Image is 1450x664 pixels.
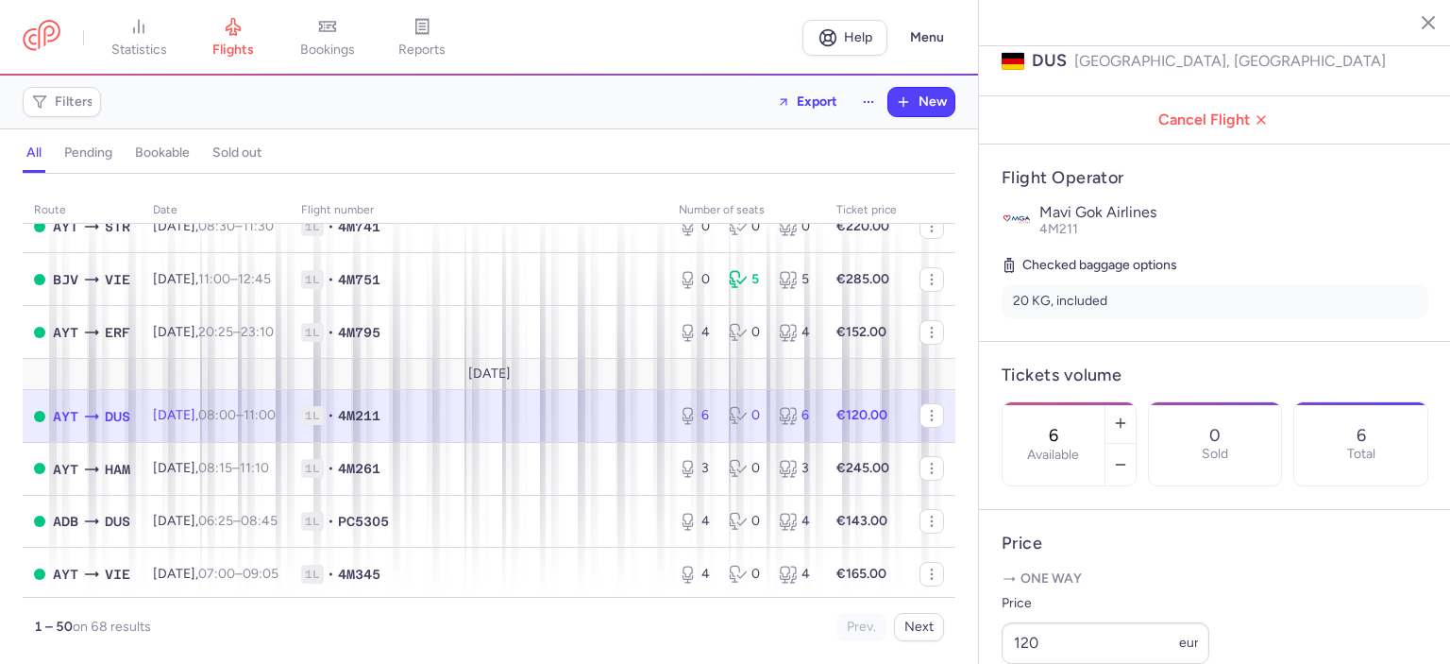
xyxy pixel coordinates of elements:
span: Export [797,94,837,109]
a: flights [186,17,280,59]
span: [DATE], [153,218,274,234]
p: Mavi Gok Airlines [1039,204,1428,221]
h4: Tickets volume [1002,365,1428,386]
span: 4M211 [338,406,380,425]
span: – [198,324,274,340]
span: – [198,513,278,529]
p: Total [1347,447,1375,462]
div: 0 [729,323,764,342]
span: AYT [53,322,78,343]
strong: €285.00 [836,271,889,287]
span: 1L [301,323,324,342]
span: 1L [301,270,324,289]
div: 0 [729,459,764,478]
time: 08:45 [241,513,278,529]
span: 4M795 [338,323,380,342]
button: Filters [24,88,100,116]
span: – [198,218,274,234]
div: 6 [779,406,814,425]
span: 1L [301,565,324,584]
span: DUS [105,406,130,427]
span: • [328,270,334,289]
a: bookings [280,17,375,59]
span: 4M741 [338,217,380,236]
span: 1L [301,217,324,236]
h5: Checked baggage options [1002,254,1428,277]
time: 06:25 [198,513,233,529]
time: 08:00 [198,407,236,423]
span: STR [105,216,130,237]
strong: €120.00 [836,407,887,423]
span: Help [844,30,872,44]
time: 11:10 [240,460,269,476]
img: Mavi Gok Airlines logo [1002,204,1032,234]
a: statistics [92,17,186,59]
th: route [23,196,142,225]
a: CitizenPlane red outlined logo [23,20,60,55]
div: 4 [779,323,814,342]
h4: sold out [212,145,261,162]
button: Export [765,87,850,117]
span: [DATE], [153,407,276,423]
span: – [198,271,271,287]
span: VIE [105,564,130,585]
div: 0 [779,217,814,236]
span: ADB [53,511,78,532]
span: AYT [53,216,78,237]
div: 0 [729,565,764,584]
span: • [328,565,334,584]
span: 4M345 [338,565,380,584]
div: 0 [679,217,714,236]
time: 23:10 [241,324,274,340]
p: 0 [1209,426,1221,445]
span: 1L [301,406,324,425]
time: 20:25 [198,324,233,340]
a: reports [375,17,469,59]
span: HAM [105,459,130,480]
div: 0 [729,512,764,531]
div: 5 [729,270,764,289]
time: 08:15 [198,460,232,476]
strong: €220.00 [836,218,889,234]
span: AYT [53,459,78,480]
span: statistics [111,42,167,59]
span: AYT [53,406,78,427]
time: 11:00 [244,407,276,423]
div: 4 [779,512,814,531]
a: Help [802,20,887,56]
span: VIE [105,269,130,290]
div: 4 [679,565,714,584]
th: Flight number [290,196,667,225]
div: 4 [779,565,814,584]
span: PC5305 [338,512,389,531]
strong: 1 – 50 [34,619,73,635]
span: 1L [301,459,324,478]
span: New [919,94,947,110]
div: 4 [679,323,714,342]
li: 20 KG, included [1002,284,1428,318]
span: 4M211 [1039,221,1078,237]
input: --- [1002,622,1209,664]
h4: Price [1002,533,1428,554]
span: • [328,323,334,342]
div: 3 [679,459,714,478]
span: 1L [301,512,324,531]
span: reports [398,42,446,59]
span: [DATE] [468,366,511,382]
span: [DATE], [153,271,271,287]
h4: Flight Operator [1002,167,1428,189]
time: 07:00 [198,566,235,582]
time: 09:05 [243,566,278,582]
time: 11:00 [198,271,230,287]
span: DUS [1032,49,1067,73]
div: 5 [779,270,814,289]
div: 6 [679,406,714,425]
span: – [198,407,276,423]
span: flights [212,42,254,59]
time: 12:45 [238,271,271,287]
h4: pending [64,145,112,162]
strong: €245.00 [836,460,889,476]
span: BJV [53,269,78,290]
span: 4M751 [338,270,380,289]
h4: bookable [135,145,190,162]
